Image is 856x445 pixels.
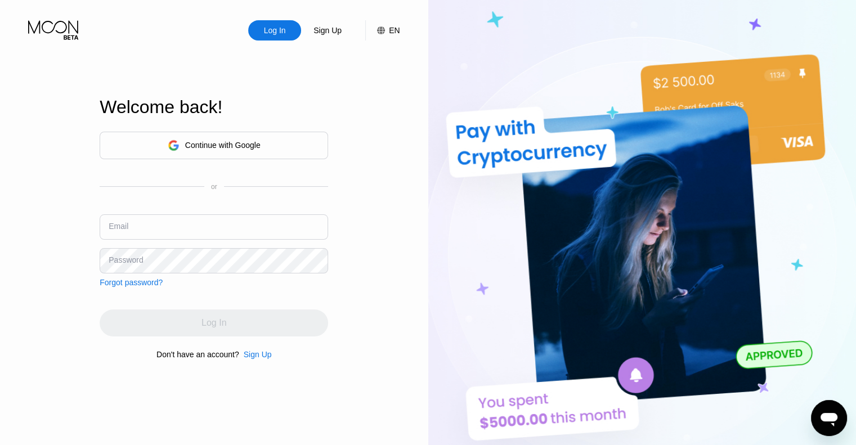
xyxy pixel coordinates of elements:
div: Forgot password? [100,278,163,287]
iframe: Button to launch messaging window [811,400,847,436]
div: Sign Up [301,20,354,41]
div: Continue with Google [185,141,261,150]
div: Sign Up [239,350,272,359]
div: Sign Up [244,350,272,359]
div: Sign Up [312,25,343,36]
div: Welcome back! [100,97,328,118]
div: or [211,183,217,191]
div: EN [365,20,400,41]
div: Password [109,255,143,264]
div: EN [389,26,400,35]
div: Don't have an account? [156,350,239,359]
div: Email [109,222,128,231]
div: Log In [263,25,287,36]
div: Continue with Google [100,132,328,159]
div: Log In [248,20,301,41]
